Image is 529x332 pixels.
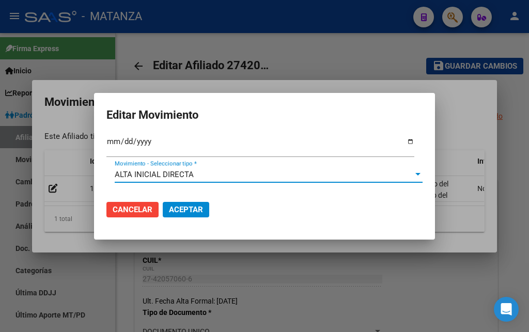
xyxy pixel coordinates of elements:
[163,202,209,217] button: Aceptar
[494,297,519,322] div: Open Intercom Messenger
[113,205,152,214] span: Cancelar
[106,202,159,217] button: Cancelar
[106,105,423,125] h2: Editar Movimiento
[115,170,194,179] span: ALTA INICIAL DIRECTA
[169,205,203,214] span: Aceptar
